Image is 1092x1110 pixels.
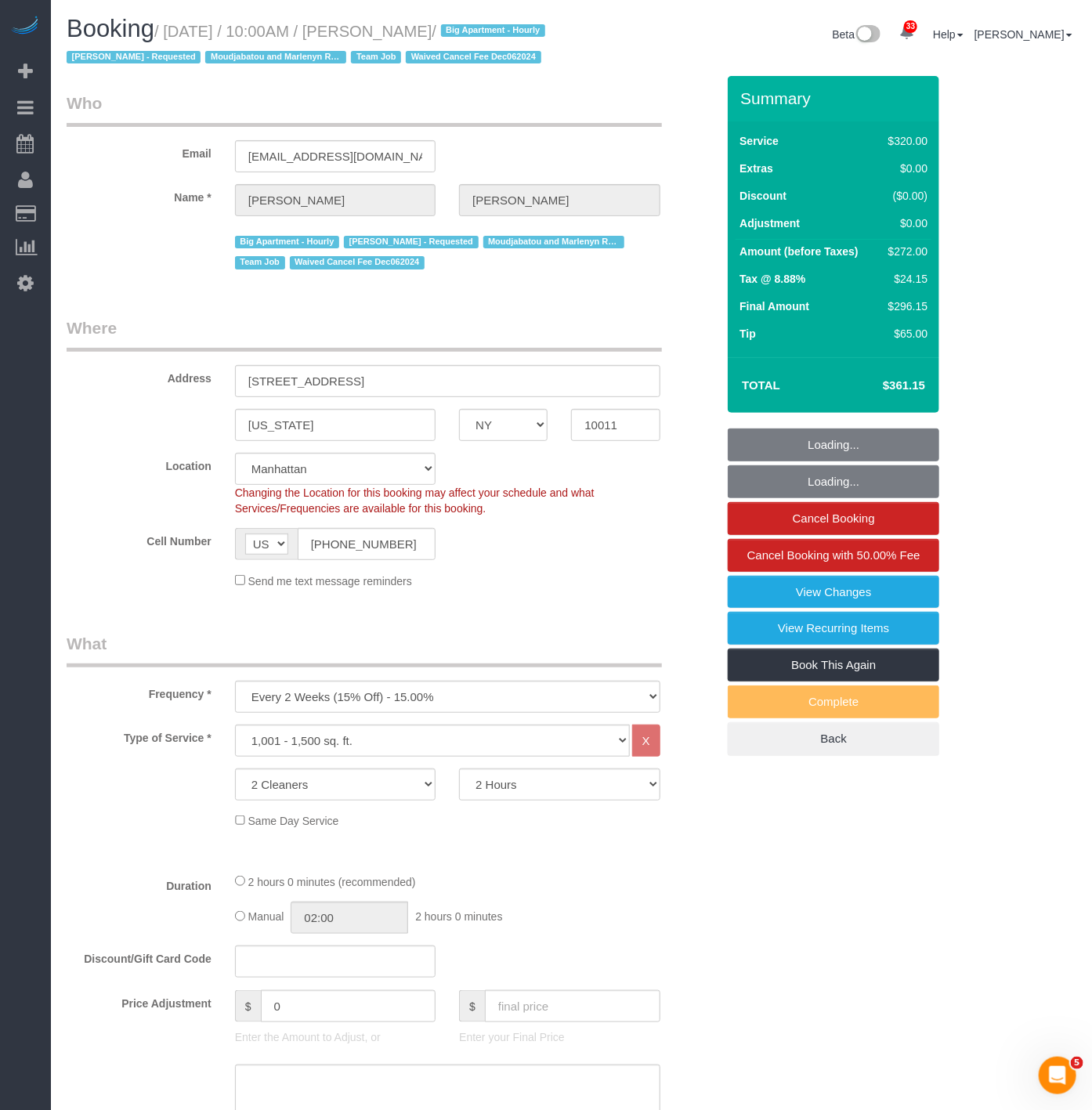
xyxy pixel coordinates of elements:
[55,990,223,1011] label: Price Adjustment
[904,20,917,33] span: 33
[235,184,436,216] input: First Name
[55,184,223,205] label: Name *
[882,271,927,287] div: $24.15
[739,244,858,259] label: Amount (before Taxes)
[55,365,223,386] label: Address
[728,502,939,535] a: Cancel Booking
[728,649,939,682] a: Book This Again
[235,256,285,269] span: Team Job
[67,23,550,67] small: / [DATE] / 10:00AM / [PERSON_NAME]
[205,51,346,63] span: Moudjabatou and Marlenyn Requested
[248,815,339,827] span: Same Day Service
[739,133,779,149] label: Service
[459,990,485,1022] span: $
[290,256,425,269] span: Waived Cancel Fee Dec062024
[836,379,925,392] h4: $361.15
[571,409,660,441] input: Zip Code
[459,1029,660,1045] p: Enter your Final Price
[740,89,931,107] h3: Summary
[833,28,881,41] a: Beta
[235,486,595,515] span: Changing the Location for this booking may affect your schedule and what Services/Frequencies are...
[55,453,223,474] label: Location
[67,15,154,42] span: Booking
[67,51,201,63] span: [PERSON_NAME] - Requested
[351,51,401,63] span: Team Job
[739,161,773,176] label: Extras
[485,990,660,1022] input: final price
[882,161,927,176] div: $0.00
[739,188,786,204] label: Discount
[459,184,660,216] input: Last Name
[67,92,662,127] legend: Who
[933,28,964,41] a: Help
[67,632,662,667] legend: What
[483,236,624,248] span: Moudjabatou and Marlenyn Requested
[855,25,880,45] img: New interface
[1039,1057,1076,1094] iframe: Intercom live chat
[742,378,780,392] strong: Total
[406,51,541,63] span: Waived Cancel Fee Dec062024
[739,271,805,287] label: Tax @ 8.88%
[248,575,412,588] span: Send me text message reminders
[747,548,920,562] span: Cancel Booking with 50.00% Fee
[739,298,809,314] label: Final Amount
[739,215,800,231] label: Adjustment
[882,188,927,204] div: ($0.00)
[728,539,939,572] a: Cancel Booking with 50.00% Fee
[974,28,1072,41] a: [PERSON_NAME]
[891,16,922,50] a: 33
[739,326,756,342] label: Tip
[441,24,545,37] span: Big Apartment - Hourly
[882,326,927,342] div: $65.00
[67,316,662,352] legend: Where
[55,725,223,746] label: Type of Service *
[55,140,223,161] label: Email
[235,990,261,1022] span: $
[728,612,939,645] a: View Recurring Items
[1071,1057,1083,1069] span: 5
[235,1029,436,1045] p: Enter the Amount to Adjust, or
[235,140,436,172] input: Email
[728,576,939,609] a: View Changes
[248,876,416,888] span: 2 hours 0 minutes (recommended)
[344,236,478,248] span: [PERSON_NAME] - Requested
[248,911,284,924] span: Manual
[882,298,927,314] div: $296.15
[415,911,502,924] span: 2 hours 0 minutes
[235,236,339,248] span: Big Apartment - Hourly
[55,873,223,894] label: Duration
[298,528,436,560] input: Cell Number
[235,409,436,441] input: City
[9,16,41,38] img: Automaid Logo
[55,681,223,702] label: Frequency *
[882,215,927,231] div: $0.00
[55,528,223,549] label: Cell Number
[882,244,927,259] div: $272.00
[55,945,223,967] label: Discount/Gift Card Code
[728,722,939,755] a: Back
[882,133,927,149] div: $320.00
